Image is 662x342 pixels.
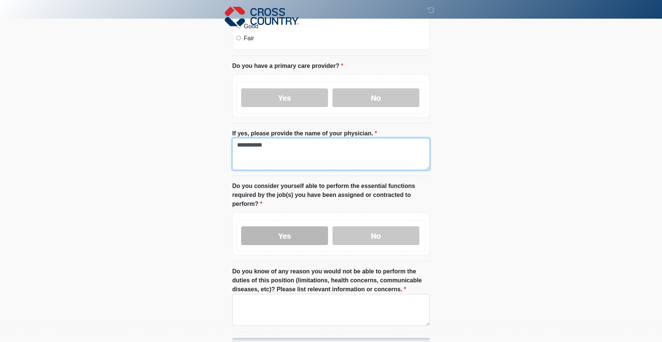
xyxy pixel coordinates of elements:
label: If yes, please provide the name of your physician. [232,129,377,138]
label: Do you have a primary care provider? [232,62,343,70]
label: Yes [241,88,328,107]
img: Cross Country Logo [225,6,299,27]
label: Do you consider yourself able to perform the essential functions required by the job(s) you have ... [232,182,430,208]
input: Fair [236,36,241,40]
label: Yes [241,226,328,245]
label: No [332,226,419,245]
label: No [332,88,419,107]
label: Fair [244,34,426,43]
label: Do you know of any reason you would not be able to perform the duties of this position (limitatio... [232,267,430,294]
